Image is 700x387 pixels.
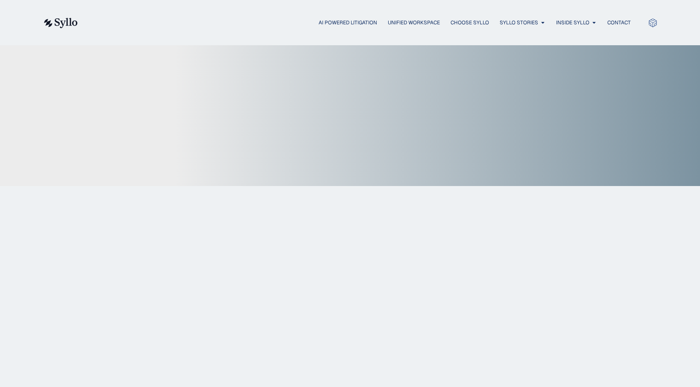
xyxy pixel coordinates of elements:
a: Choose Syllo [451,19,489,26]
a: Contact [607,19,631,26]
nav: Menu [95,19,631,27]
a: Unified Workspace [388,19,440,26]
a: Syllo Stories [500,19,538,26]
img: syllo [43,18,78,28]
a: AI Powered Litigation [319,19,377,26]
a: Inside Syllo [556,19,589,26]
div: Menu Toggle [95,19,631,27]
